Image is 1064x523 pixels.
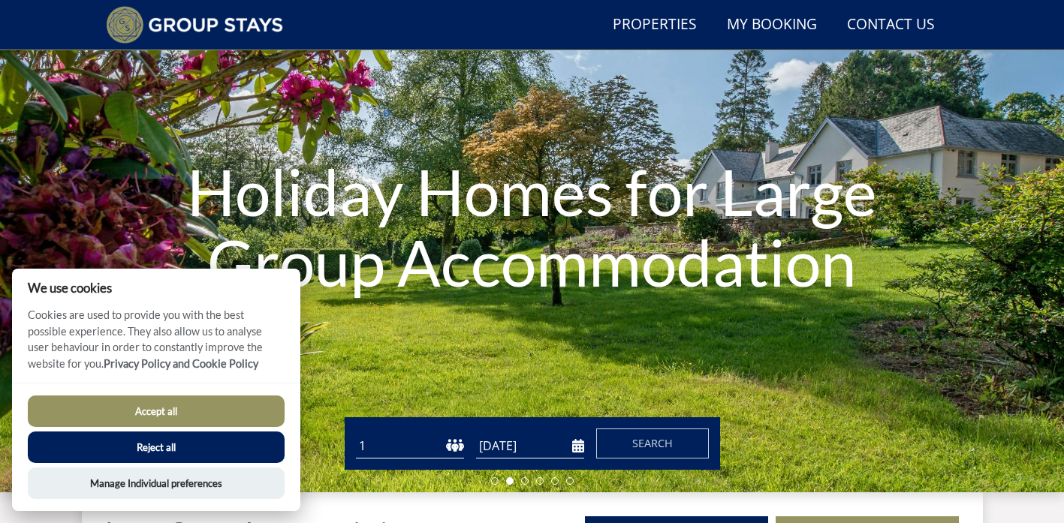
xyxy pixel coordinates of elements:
span: Search [632,436,673,450]
button: Search [596,428,709,458]
button: Accept all [28,395,285,427]
button: Manage Individual preferences [28,467,285,499]
p: Cookies are used to provide you with the best possible experience. They also allow us to analyse ... [12,307,300,383]
a: Contact Us [841,8,941,42]
h2: We use cookies [12,281,300,295]
a: Privacy Policy and Cookie Policy [104,357,258,370]
button: Reject all [28,431,285,463]
img: Group Stays [106,6,284,44]
h1: Holiday Homes for Large Group Accommodation [160,127,905,327]
a: Properties [607,8,703,42]
a: My Booking [721,8,823,42]
input: Arrival Date [476,434,584,458]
